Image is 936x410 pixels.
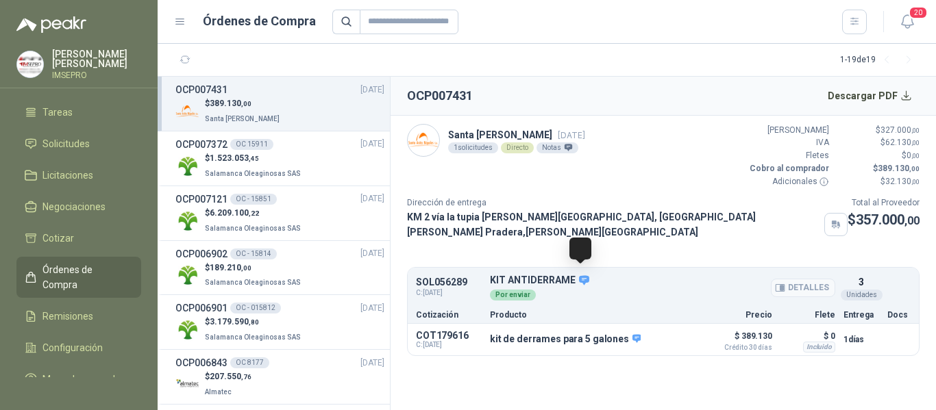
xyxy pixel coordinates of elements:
[210,208,259,218] span: 6.209.100
[416,277,482,287] p: SOL056289
[856,212,920,228] span: 357.000
[911,178,920,185] span: ,00
[820,82,920,110] button: Descargar PDF
[448,127,585,142] p: Santa [PERSON_NAME]
[205,170,301,177] span: Salamanca Oleaginosas SAS
[360,247,384,260] span: [DATE]
[803,342,835,353] div: Incluido
[249,209,259,217] span: ,22
[360,84,384,97] span: [DATE]
[501,142,534,153] div: Directo
[210,263,251,272] span: 189.210
[837,162,920,175] p: $
[205,207,304,220] p: $
[909,6,928,19] span: 20
[175,82,227,97] h3: OCP007431
[848,196,920,209] p: Total al Proveedor
[416,287,482,298] span: C: [DATE]
[885,138,920,147] span: 62.130
[205,370,251,383] p: $
[17,51,43,77] img: Company Logo
[175,137,384,180] a: OCP007372OC 15911[DATE] Company Logo$1.523.053,45Salamanca Oleaginosas SAS
[885,177,920,186] span: 32.130
[490,290,536,300] div: Por enviar
[448,142,498,153] div: 1 solicitudes
[837,175,920,188] p: $
[175,246,384,290] a: OCP006902OC - 15814[DATE] Company Logo$189.210,00Salamanca Oleaginosas SAS
[175,355,384,398] a: OCP006843OC 8177[DATE] Company Logo$207.550,76Almatec
[175,246,227,261] h3: OCP006902
[205,152,304,165] p: $
[42,340,103,355] span: Configuración
[909,165,920,172] span: ,00
[416,341,482,349] span: C: [DATE]
[205,261,304,274] p: $
[52,71,141,79] p: IMSEPRO
[205,225,301,232] span: Salamanca Oleaginosas SAS
[904,214,920,227] span: ,00
[841,290,883,300] div: Unidades
[16,366,141,392] a: Manuales y ayuda
[490,311,695,319] p: Producto
[408,125,439,156] img: Company Logo
[360,192,384,205] span: [DATE]
[16,225,141,251] a: Cotizar
[895,10,920,34] button: 20
[241,264,251,272] span: ,00
[537,142,578,153] div: Notas
[205,279,301,286] span: Salamanca Oleaginosas SAS
[911,139,920,146] span: ,00
[490,274,835,287] p: KIT ANTIDERRAME
[42,136,90,151] span: Solicitudes
[230,248,277,259] div: OC - 15814
[175,82,384,125] a: OCP007431[DATE] Company Logo$389.130,00Santa [PERSON_NAME]
[704,328,772,351] p: $ 389.130
[175,318,199,342] img: Company Logo
[360,357,384,370] span: [DATE]
[878,164,920,173] span: 389.130
[16,99,141,125] a: Tareas
[416,311,482,319] p: Cotización
[42,199,106,214] span: Negociaciones
[52,49,141,68] p: [PERSON_NAME] [PERSON_NAME]
[747,162,829,175] p: Cobro al comprador
[747,175,829,188] p: Adicionales
[205,316,304,329] p: $
[780,311,835,319] p: Flete
[887,311,911,319] p: Docs
[241,100,251,107] span: ,00
[16,16,86,33] img: Logo peakr
[230,303,281,313] div: OC - 015812
[843,311,879,319] p: Entrega
[175,300,227,316] h3: OCP006901
[747,149,829,162] p: Fletes
[747,124,829,137] p: [PERSON_NAME]
[407,196,848,209] p: Dirección de entrega
[16,257,141,298] a: Órdenes de Compra
[747,136,829,149] p: IVA
[407,209,819,240] p: KM 2 vía la tupia [PERSON_NAME][GEOGRAPHIC_DATA], [GEOGRAPHIC_DATA][PERSON_NAME] Pradera , [PERSO...
[16,303,141,329] a: Remisiones
[42,168,93,183] span: Licitaciones
[205,97,282,110] p: $
[230,139,273,150] div: OC 15911
[175,355,227,370] h3: OCP006843
[42,231,74,246] span: Cotizar
[360,302,384,315] span: [DATE]
[210,372,251,381] span: 207.550
[16,131,141,157] a: Solicitudes
[205,388,232,396] span: Almatec
[175,263,199,287] img: Company Logo
[843,331,879,348] p: 1 días
[175,99,199,123] img: Company Logo
[42,262,128,292] span: Órdenes de Compra
[205,333,301,341] span: Salamanca Oleaginosas SAS
[16,162,141,188] a: Licitaciones
[175,192,384,235] a: OCP007121OC - 15851[DATE] Company Logo$6.209.100,22Salamanca Oleaginosas SAS
[210,99,251,108] span: 389.130
[360,138,384,151] span: [DATE]
[249,318,259,326] span: ,80
[203,12,316,31] h1: Órdenes de Compra
[42,372,121,387] span: Manuales y ayuda
[558,130,585,140] span: [DATE]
